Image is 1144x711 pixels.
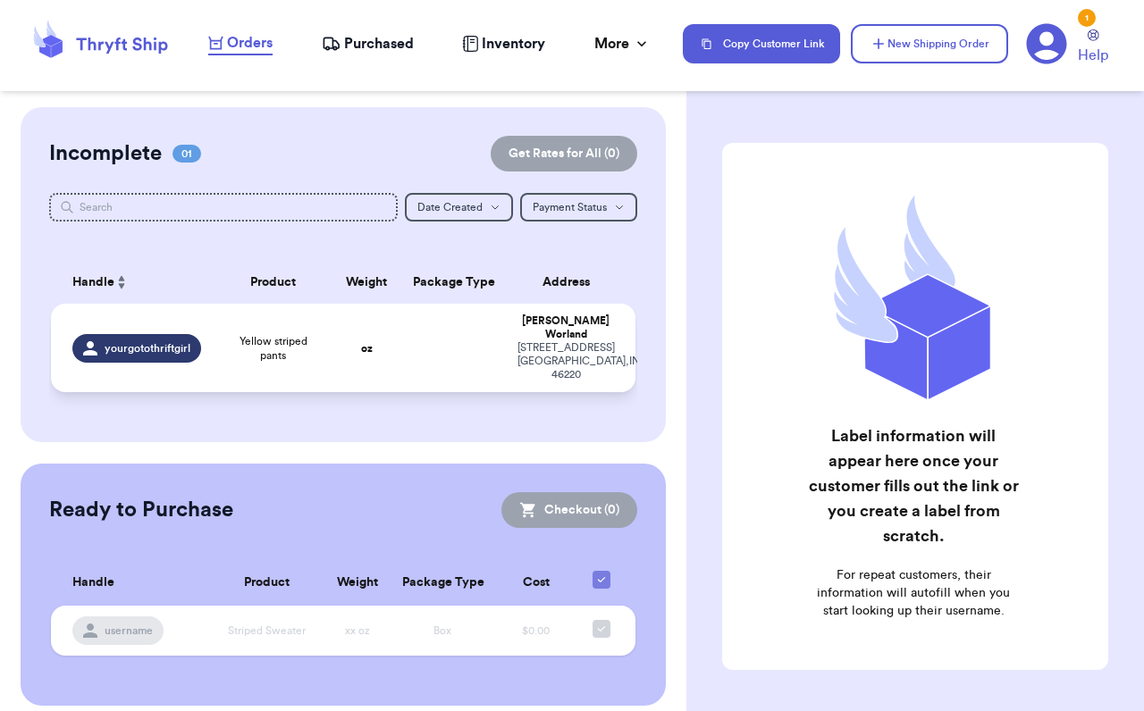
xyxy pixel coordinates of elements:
div: 1 [1078,9,1096,27]
th: Package Type [391,560,493,606]
span: xx oz [345,625,370,636]
span: Handle [72,273,114,292]
th: Weight [324,560,391,606]
th: Address [507,261,635,304]
p: For repeat customers, their information will autofill when you start looking up their username. [807,566,1020,620]
span: Payment Status [533,202,607,213]
span: Orders [227,32,273,54]
button: Sort ascending [114,272,129,293]
a: Orders [208,32,273,55]
th: Product [210,560,324,606]
span: Date Created [417,202,483,213]
input: Search [49,193,398,222]
button: Get Rates for All (0) [491,136,637,171]
button: New Shipping Order [851,24,1008,63]
th: Product [214,261,332,304]
span: Purchased [344,33,414,54]
th: Package Type [401,261,507,304]
span: Inventory [482,33,545,54]
button: Copy Customer Link [683,24,840,63]
a: 1 [1026,23,1067,64]
h2: Label information will appear here once your customer fills out the link or you create a label fr... [807,423,1020,548]
span: Box [433,625,451,636]
button: Payment Status [520,193,637,222]
span: 01 [172,145,201,163]
span: username [105,623,153,638]
th: Cost [493,560,578,606]
span: Handle [72,573,114,592]
span: Striped Sweater [228,625,306,636]
span: yourgotothriftgirl [105,341,190,355]
span: Help [1078,45,1108,66]
button: Date Created [405,193,513,222]
strong: oz [361,343,373,354]
h2: Incomplete [49,139,162,168]
div: More [594,33,651,54]
div: [STREET_ADDRESS] [GEOGRAPHIC_DATA] , IN 46220 [517,341,614,381]
th: Weight [332,261,401,304]
span: $0.00 [522,625,550,636]
a: Help [1078,29,1108,66]
a: Purchased [322,33,414,54]
h2: Ready to Purchase [49,496,233,524]
button: Checkout (0) [501,492,637,528]
span: Yellow striped pants [225,334,321,363]
div: [PERSON_NAME] Worland [517,314,614,341]
a: Inventory [462,33,545,54]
